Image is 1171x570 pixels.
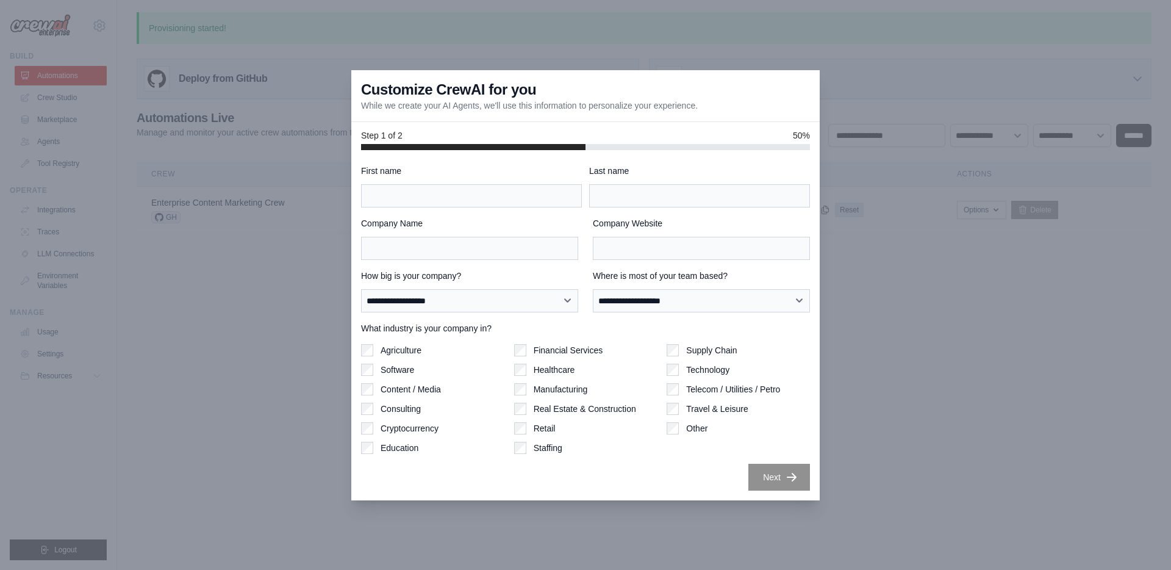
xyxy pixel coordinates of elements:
label: Content / Media [381,383,441,395]
label: Staffing [534,442,562,454]
label: Cryptocurrency [381,422,439,435]
label: Real Estate & Construction [534,403,636,415]
button: Next [748,464,810,491]
label: Telecom / Utilities / Petro [686,383,780,395]
label: What industry is your company in? [361,322,810,334]
label: Other [686,422,707,435]
h3: Customize CrewAI for you [361,80,536,99]
label: Consulting [381,403,421,415]
p: While we create your AI Agents, we'll use this information to personalize your experience. [361,99,698,112]
label: Technology [686,364,729,376]
label: Company Website [593,217,810,229]
span: Step 1 of 2 [361,129,403,142]
label: Agriculture [381,344,421,356]
label: Retail [534,422,556,435]
label: Education [381,442,418,454]
label: Company Name [361,217,578,229]
span: 50% [793,129,810,142]
label: First name [361,165,582,177]
label: Healthcare [534,364,575,376]
label: Financial Services [534,344,603,356]
label: Last name [589,165,810,177]
label: Supply Chain [686,344,737,356]
label: Software [381,364,414,376]
label: Manufacturing [534,383,588,395]
label: Where is most of your team based? [593,270,810,282]
label: How big is your company? [361,270,578,282]
label: Travel & Leisure [686,403,748,415]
